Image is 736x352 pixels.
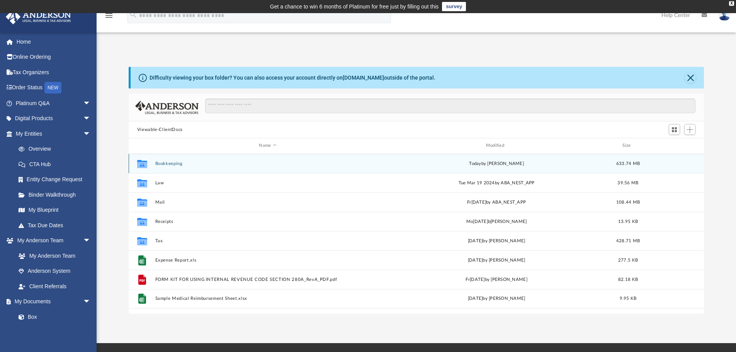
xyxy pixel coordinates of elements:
[343,75,384,81] a: [DOMAIN_NAME]
[616,161,640,165] span: 633.74 MB
[3,9,73,24] img: Anderson Advisors Platinum Portal
[647,142,701,149] div: id
[11,172,102,187] a: Entity Change Request
[384,142,609,149] div: Modified
[150,74,435,82] div: Difficulty viewing your box folder? You can also access your account directly on outside of the p...
[5,126,102,141] a: My Entitiesarrow_drop_down
[685,72,696,83] button: Close
[684,124,696,135] button: Add
[11,248,95,264] a: My Anderson Team
[612,142,643,149] div: Size
[384,257,609,264] div: [DATE] by [PERSON_NAME]
[384,179,609,186] div: Tue Mar 19 2024 by ABA_NEST_APP
[11,325,99,340] a: Meeting Minutes
[44,82,61,94] div: NEW
[155,180,380,185] button: Law
[5,233,99,248] a: My Anderson Teamarrow_drop_down
[384,218,609,225] div: Mo[DATE] b[PERSON_NAME]
[5,111,102,126] a: Digital Productsarrow_drop_down
[618,219,638,223] span: 13.95 KB
[11,141,102,157] a: Overview
[137,126,183,133] button: Viewable-ClientDocs
[155,200,380,205] button: Mail
[83,126,99,142] span: arrow_drop_down
[616,200,640,204] span: 108.44 MB
[11,309,95,325] a: Box
[11,202,99,218] a: My Blueprint
[384,237,609,244] div: [DATE] by [PERSON_NAME]
[155,277,380,282] button: FORM KIT FOR USING INTERNAL REVENUE CODE SECTION 280A_RevA_PDF.pdf
[104,15,114,20] a: menu
[5,49,102,65] a: Online Ordering
[155,296,380,301] button: Sample Medical Reimbursement Sheet.xlsx
[155,161,380,166] button: Bookkeeping
[469,161,481,165] span: today
[384,199,609,206] div: Fr[DATE] by ABA_NEST_APP
[155,258,380,263] button: Expense Report.xls
[155,238,380,243] button: Tax
[442,2,466,11] a: survey
[270,2,439,11] div: Get a chance to win 6 months of Platinum for free just by filling out this
[5,95,102,111] a: Platinum Q&Aarrow_drop_down
[719,10,730,21] img: User Pic
[83,233,99,249] span: arrow_drop_down
[11,264,99,279] a: Anderson System
[11,187,102,202] a: Binder Walkthrough
[384,160,609,167] div: by [PERSON_NAME]
[5,80,102,96] a: Order StatusNEW
[5,294,99,309] a: My Documentsarrow_drop_down
[129,154,704,314] div: grid
[83,95,99,111] span: arrow_drop_down
[11,279,99,294] a: Client Referrals
[129,10,138,19] i: search
[83,111,99,127] span: arrow_drop_down
[11,218,102,233] a: Tax Due Dates
[83,294,99,310] span: arrow_drop_down
[618,277,638,281] span: 82.18 KB
[11,156,102,172] a: CTA Hub
[155,219,380,224] button: Receipts
[5,65,102,80] a: Tax Organizers
[104,11,114,20] i: menu
[619,296,636,301] span: 9.95 KB
[616,238,640,243] span: 428.71 MB
[618,258,638,262] span: 277.5 KB
[729,1,734,6] div: close
[384,276,609,283] div: Fr[DATE] by [PERSON_NAME]
[669,124,680,135] button: Switch to Grid View
[205,99,695,113] input: Search files and folders
[384,295,609,302] div: [DATE] by [PERSON_NAME]
[155,142,380,149] div: Name
[132,142,151,149] div: id
[5,34,102,49] a: Home
[617,180,638,185] span: 39.56 MB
